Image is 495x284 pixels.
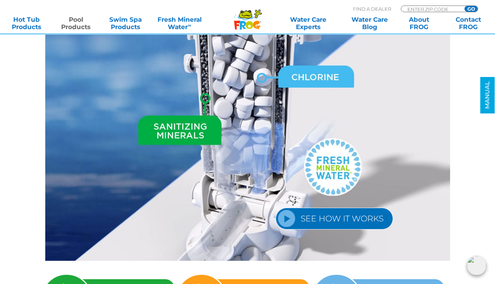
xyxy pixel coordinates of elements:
a: Water CareExperts [277,16,340,31]
a: MANUAL [480,77,495,113]
a: Swim SpaProducts [106,16,144,31]
a: Fresh MineralWater∞ [156,16,204,31]
img: frog-leap-steps-img-v2 [45,35,450,261]
a: SEE HOW IT WORKS [276,208,393,229]
sup: ∞ [188,22,191,28]
a: PoolProducts [57,16,95,31]
img: openIcon [467,256,486,275]
input: Zip Code Form [407,6,456,12]
a: ContactFROG [449,16,488,31]
a: Water CareBlog [350,16,389,31]
a: AboutFROG [400,16,438,31]
input: GO [464,6,478,12]
a: Hot TubProducts [7,16,46,31]
p: Find A Dealer [353,6,391,12]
